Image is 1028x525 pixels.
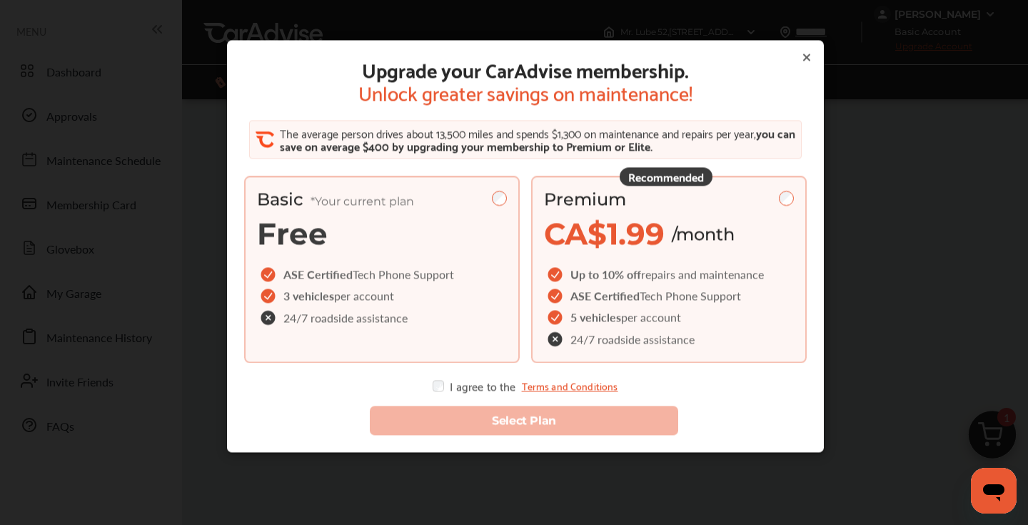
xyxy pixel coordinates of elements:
[548,311,565,325] img: checkIcon.6d469ec1.svg
[971,468,1017,514] iframe: Button to launch messaging window
[621,309,681,326] span: per account
[433,381,618,392] div: I agree to the
[640,288,741,304] span: Tech Phone Support
[522,381,618,392] a: Terms and Conditions
[620,168,712,186] div: Recommended
[261,311,278,326] img: check-cross-icon.c68f34ea.svg
[257,216,328,253] span: Free
[257,189,414,210] span: Basic
[570,309,621,326] span: 5 vehicles
[283,312,408,324] span: 24/7 roadside assistance
[353,266,454,283] span: Tech Phone Support
[641,266,764,283] span: repairs and maintenance
[672,224,735,244] span: /month
[358,58,692,81] span: Upgrade your CarAdvise membership.
[548,268,565,282] img: checkIcon.6d469ec1.svg
[283,288,334,304] span: 3 vehicles
[256,131,274,149] img: CA_CheckIcon.cf4f08d4.svg
[544,189,626,210] span: Premium
[570,334,695,345] span: 24/7 roadside assistance
[261,268,278,282] img: checkIcon.6d469ec1.svg
[548,289,565,304] img: checkIcon.6d469ec1.svg
[283,266,353,283] span: ASE Certified
[570,288,640,304] span: ASE Certified
[334,288,394,304] span: per account
[280,124,756,143] span: The average person drives about 13,500 miles and spends $1,300 on maintenance and repairs per year,
[570,266,641,283] span: Up to 10% off
[358,81,692,104] span: Unlock greater savings on maintenance!
[280,124,795,156] span: you can save on average $400 by upgrading your membership to Premium or Elite.
[311,195,414,209] span: *Your current plan
[261,289,278,304] img: checkIcon.6d469ec1.svg
[544,216,665,253] span: CA$1.99
[548,332,565,347] img: check-cross-icon.c68f34ea.svg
